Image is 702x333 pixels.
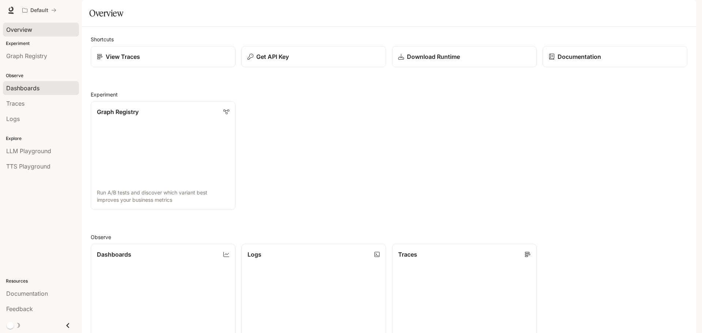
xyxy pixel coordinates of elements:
p: View Traces [106,52,140,61]
h2: Observe [91,233,687,241]
button: All workspaces [19,3,60,18]
p: Default [30,7,48,14]
a: Documentation [543,46,687,67]
p: Get API Key [256,52,289,61]
p: Documentation [558,52,601,61]
a: View Traces [91,46,235,67]
h2: Experiment [91,91,687,98]
p: Dashboards [97,250,131,259]
p: Download Runtime [407,52,460,61]
button: Get API Key [241,46,386,67]
a: Download Runtime [392,46,537,67]
p: Run A/B tests and discover which variant best improves your business metrics [97,189,229,204]
p: Traces [398,250,417,259]
h1: Overview [89,6,123,20]
p: Graph Registry [97,107,139,116]
p: Logs [248,250,261,259]
a: Graph RegistryRun A/B tests and discover which variant best improves your business metrics [91,101,235,210]
h2: Shortcuts [91,35,687,43]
